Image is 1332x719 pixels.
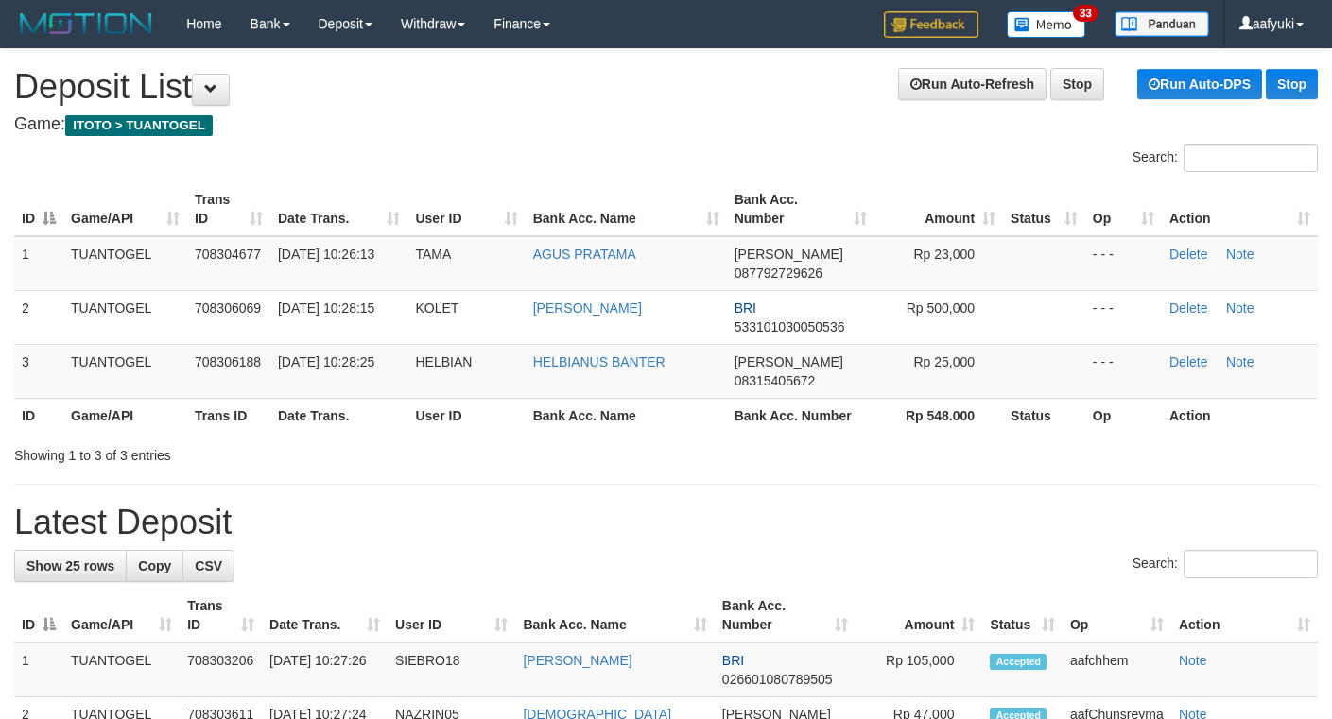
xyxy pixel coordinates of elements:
[1266,69,1318,99] a: Stop
[1085,344,1162,398] td: - - -
[14,589,63,642] th: ID: activate to sort column descending
[14,344,63,398] td: 3
[982,589,1062,642] th: Status: activate to sort column ascending
[526,398,727,433] th: Bank Acc. Name
[415,354,472,369] span: HELBIAN
[14,115,1318,134] h4: Game:
[526,182,727,236] th: Bank Acc. Name: activate to sort column ascending
[14,504,1318,541] h1: Latest Deposit
[388,589,515,642] th: User ID: activate to sort column ascending
[63,398,187,433] th: Game/API
[182,550,234,582] a: CSV
[14,642,63,697] td: 1
[1226,247,1254,262] a: Note
[407,398,525,433] th: User ID
[63,182,187,236] th: Game/API: activate to sort column ascending
[1162,398,1318,433] th: Action
[1169,247,1207,262] a: Delete
[1133,144,1318,172] label: Search:
[1063,642,1171,697] td: aafchhem
[1137,69,1262,99] a: Run Auto-DPS
[14,182,63,236] th: ID: activate to sort column descending
[735,319,845,334] span: Copy 533101030050536 to clipboard
[735,247,843,262] span: [PERSON_NAME]
[14,236,63,291] td: 1
[14,290,63,344] td: 2
[907,300,975,316] span: Rp 500,000
[1179,653,1207,668] a: Note
[913,247,975,262] span: Rp 23,000
[26,558,114,573] span: Show 25 rows
[195,558,222,573] span: CSV
[523,653,631,668] a: [PERSON_NAME]
[138,558,171,573] span: Copy
[735,265,822,281] span: Copy 087792729626 to clipboard
[415,247,451,262] span: TAMA
[278,247,374,262] span: [DATE] 10:26:13
[278,300,374,316] span: [DATE] 10:28:15
[533,247,636,262] a: AGUS PRATAMA
[407,182,525,236] th: User ID: activate to sort column ascending
[735,300,756,316] span: BRI
[884,11,978,38] img: Feedback.jpg
[533,354,666,369] a: HELBIANUS BANTER
[14,68,1318,106] h1: Deposit List
[1169,300,1207,316] a: Delete
[262,589,388,642] th: Date Trans.: activate to sort column ascending
[270,398,408,433] th: Date Trans.
[735,354,843,369] span: [PERSON_NAME]
[1085,236,1162,291] td: - - -
[1073,5,1098,22] span: 33
[735,373,816,388] span: Copy 08315405672 to clipboard
[1003,398,1085,433] th: Status
[913,354,975,369] span: Rp 25,000
[63,642,180,697] td: TUANTOGEL
[1115,11,1209,37] img: panduan.png
[1171,589,1318,642] th: Action: activate to sort column ascending
[898,68,1047,100] a: Run Auto-Refresh
[63,589,180,642] th: Game/API: activate to sort column ascending
[278,354,374,369] span: [DATE] 10:28:25
[195,354,261,369] span: 708306188
[727,398,874,433] th: Bank Acc. Number
[1226,354,1254,369] a: Note
[1184,144,1318,172] input: Search:
[180,589,262,642] th: Trans ID: activate to sort column ascending
[1169,354,1207,369] a: Delete
[1085,290,1162,344] td: - - -
[1050,68,1104,100] a: Stop
[856,589,982,642] th: Amount: activate to sort column ascending
[388,642,515,697] td: SIEBRO18
[874,398,1003,433] th: Rp 548.000
[65,115,213,136] span: ITOTO > TUANTOGEL
[1133,550,1318,578] label: Search:
[180,642,262,697] td: 708303206
[722,653,744,668] span: BRI
[1226,300,1254,316] a: Note
[1162,182,1318,236] th: Action: activate to sort column ascending
[195,300,261,316] span: 708306069
[270,182,408,236] th: Date Trans.: activate to sort column ascending
[262,642,388,697] td: [DATE] 10:27:26
[14,550,127,582] a: Show 25 rows
[187,182,270,236] th: Trans ID: activate to sort column ascending
[14,9,158,38] img: MOTION_logo.png
[126,550,183,582] a: Copy
[1063,589,1171,642] th: Op: activate to sort column ascending
[722,672,833,687] span: Copy 026601080789505 to clipboard
[14,398,63,433] th: ID
[415,300,458,316] span: KOLET
[990,654,1047,670] span: Accepted
[727,182,874,236] th: Bank Acc. Number: activate to sort column ascending
[515,589,714,642] th: Bank Acc. Name: activate to sort column ascending
[1085,182,1162,236] th: Op: activate to sort column ascending
[63,344,187,398] td: TUANTOGEL
[1003,182,1085,236] th: Status: activate to sort column ascending
[1085,398,1162,433] th: Op
[1184,550,1318,578] input: Search:
[63,236,187,291] td: TUANTOGEL
[533,300,642,316] a: [PERSON_NAME]
[874,182,1003,236] th: Amount: activate to sort column ascending
[715,589,856,642] th: Bank Acc. Number: activate to sort column ascending
[1007,11,1086,38] img: Button%20Memo.svg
